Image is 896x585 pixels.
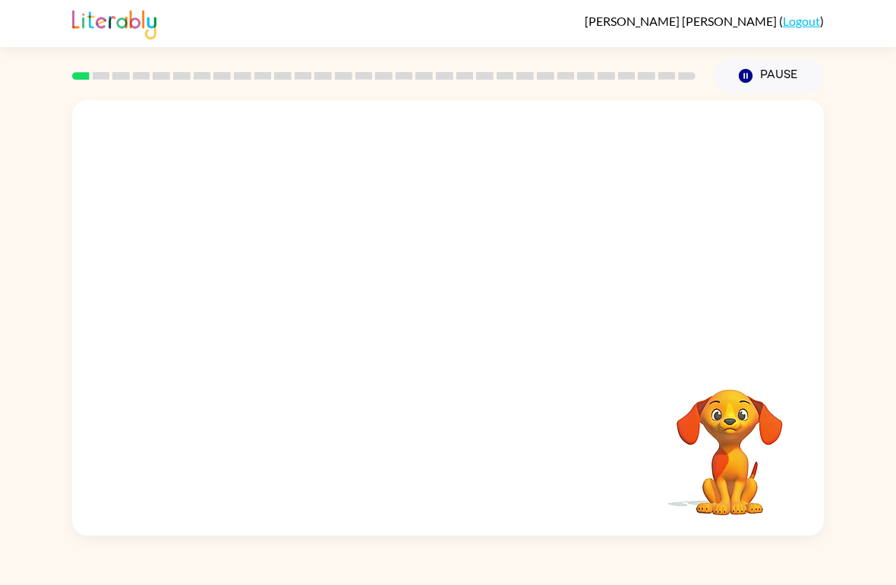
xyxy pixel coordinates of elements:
button: Pause [714,58,824,93]
span: [PERSON_NAME] [PERSON_NAME] [585,14,779,28]
img: Literably [72,6,156,39]
div: ( ) [585,14,824,28]
a: Logout [783,14,820,28]
video: Your browser must support playing .mp4 files to use Literably. Please try using another browser. [654,366,806,517]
